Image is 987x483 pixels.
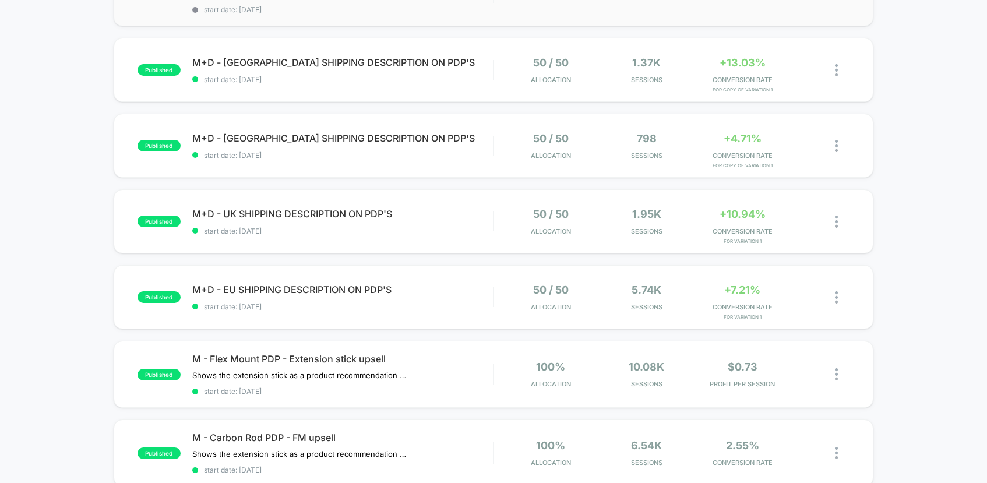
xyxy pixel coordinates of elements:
img: close [835,368,838,380]
img: close [835,216,838,228]
span: 50 / 50 [533,284,569,296]
span: Sessions [601,151,692,160]
span: start date: [DATE] [192,302,493,311]
span: 798 [637,132,657,144]
span: +7.21% [724,284,760,296]
span: CONVERSION RATE [697,459,788,467]
span: 1.95k [632,208,661,220]
span: published [138,140,181,151]
span: Sessions [601,380,692,388]
span: Sessions [601,459,692,467]
span: published [138,369,181,380]
span: Allocation [531,76,571,84]
span: +10.94% [720,208,766,220]
span: Sessions [601,76,692,84]
img: close [835,291,838,304]
span: CONVERSION RATE [697,76,788,84]
img: close [835,140,838,152]
span: for Variation 1 [697,314,788,320]
img: close [835,447,838,459]
span: start date: [DATE] [192,5,493,14]
span: 50 / 50 [533,208,569,220]
span: M - Carbon Rod PDP - FM upsell [192,432,493,443]
span: Allocation [531,459,571,467]
span: start date: [DATE] [192,151,493,160]
span: published [138,291,181,303]
span: +4.71% [724,132,762,144]
span: for Variation 1 [697,238,788,244]
span: $0.73 [728,361,757,373]
span: start date: [DATE] [192,75,493,84]
span: Allocation [531,227,571,235]
span: published [138,64,181,76]
span: 100% [536,361,565,373]
span: start date: [DATE] [192,466,493,474]
span: M+D - UK SHIPPING DESCRIPTION ON PDP'S [192,208,493,220]
span: start date: [DATE] [192,387,493,396]
span: Shows the extension stick as a product recommendation under the CTA [192,371,408,380]
span: Allocation [531,151,571,160]
span: 2.55% [726,439,759,452]
span: CONVERSION RATE [697,303,788,311]
span: Shows the extension stick as a product recommendation under the CTA [192,449,408,459]
span: 50 / 50 [533,132,569,144]
span: Sessions [601,303,692,311]
span: 1.37k [632,57,661,69]
img: close [835,64,838,76]
span: Sessions [601,227,692,235]
span: published [138,447,181,459]
span: CONVERSION RATE [697,151,788,160]
span: 100% [536,439,565,452]
span: 10.08k [629,361,664,373]
span: 50 / 50 [533,57,569,69]
span: CONVERSION RATE [697,227,788,235]
span: M+D - EU SHIPPING DESCRIPTION ON PDP'S [192,284,493,295]
span: Allocation [531,303,571,311]
span: M - Flex Mount PDP - Extension stick upsell [192,353,493,365]
span: published [138,216,181,227]
span: +13.03% [720,57,766,69]
span: for Copy of Variation 1 [697,163,788,168]
span: M+D - [GEOGRAPHIC_DATA] SHIPPING DESCRIPTION ON PDP'S [192,57,493,68]
span: M+D - [GEOGRAPHIC_DATA] SHIPPING DESCRIPTION ON PDP'S [192,132,493,144]
span: 5.74k [632,284,661,296]
span: start date: [DATE] [192,227,493,235]
span: Allocation [531,380,571,388]
span: PROFIT PER SESSION [697,380,788,388]
span: 6.54k [631,439,662,452]
span: for Copy of Variation 1 [697,87,788,93]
